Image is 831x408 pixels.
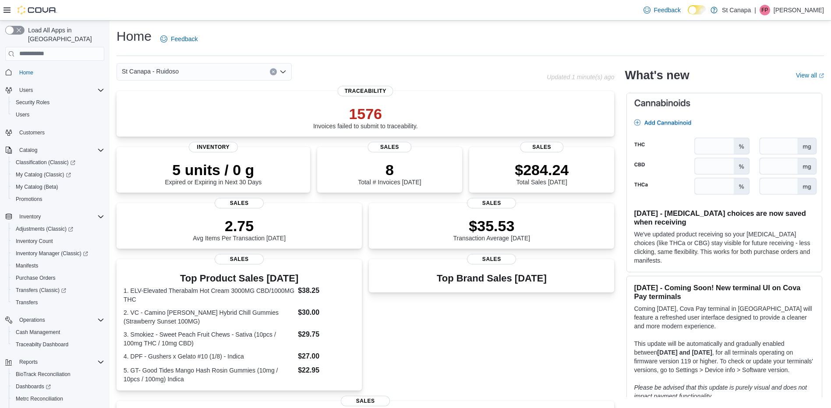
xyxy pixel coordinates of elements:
a: Traceabilty Dashboard [12,339,72,350]
span: Traceability [338,86,393,96]
button: Inventory [2,211,108,223]
dd: $30.00 [298,307,355,318]
h3: [DATE] - Coming Soon! New terminal UI on Cova Pay terminals [634,283,815,301]
button: Purchase Orders [9,272,108,284]
p: $35.53 [453,217,530,235]
button: Customers [2,126,108,139]
img: Cova [18,6,57,14]
button: Manifests [9,260,108,272]
span: Adjustments (Classic) [16,225,73,232]
svg: External link [819,73,824,78]
p: 2.75 [193,217,286,235]
dd: $22.95 [298,365,355,376]
span: Dashboards [12,381,104,392]
dd: $29.75 [298,329,355,340]
span: Customers [19,129,45,136]
a: Manifests [12,260,42,271]
p: 5 units / 0 g [165,161,262,179]
p: Updated 1 minute(s) ago [547,74,614,81]
span: Security Roles [12,97,104,108]
span: BioTrack Reconciliation [12,369,104,380]
span: FP [761,5,768,15]
em: Please be advised that this update is purely visual and does not impact payment functionality. [634,384,807,400]
span: Inventory Count [12,236,104,246]
button: Operations [16,315,49,325]
span: Sales [368,142,411,152]
span: Users [16,85,104,95]
span: Reports [16,357,104,367]
a: Adjustments (Classic) [9,223,108,235]
p: Coming [DATE], Cova Pay terminal in [GEOGRAPHIC_DATA] will feature a refreshed user interface des... [634,304,815,331]
a: Transfers (Classic) [12,285,70,295]
span: Transfers (Classic) [16,287,66,294]
dt: 3. Smokiez - Sweet Peach Fruit Chews - Sativa (10pcs / 100mg THC / 10mg CBD) [124,330,294,348]
dt: 1. ELV-Elevated Therabalm Hot Cream 3000MG CBD/1000MG THC [124,286,294,304]
a: My Catalog (Beta) [12,182,62,192]
p: 8 [358,161,421,179]
button: Transfers [9,296,108,309]
a: Customers [16,127,48,138]
span: Traceabilty Dashboard [12,339,104,350]
span: Load All Apps in [GEOGRAPHIC_DATA] [25,26,104,43]
a: Inventory Manager (Classic) [12,248,92,259]
input: Dark Mode [688,5,706,14]
span: Operations [16,315,104,325]
button: Traceabilty Dashboard [9,338,108,351]
span: My Catalog (Beta) [12,182,104,192]
span: Sales [467,198,516,208]
span: Security Roles [16,99,50,106]
button: Operations [2,314,108,326]
span: Metrc Reconciliation [12,394,104,404]
h3: [DATE] - [MEDICAL_DATA] choices are now saved when receiving [634,209,815,226]
a: Inventory Manager (Classic) [9,247,108,260]
button: Users [2,84,108,96]
span: Inventory Manager (Classic) [12,248,104,259]
a: Transfers (Classic) [9,284,108,296]
span: Users [19,87,33,94]
span: Customers [16,127,104,138]
a: Promotions [12,194,46,204]
a: Dashboards [9,380,108,393]
div: Felix Palmer [760,5,770,15]
button: Open list of options [279,68,286,75]
span: Sales [341,396,390,406]
button: My Catalog (Beta) [9,181,108,193]
p: | [754,5,756,15]
span: Purchase Orders [12,273,104,283]
a: Cash Management [12,327,64,338]
a: Classification (Classic) [9,156,108,169]
span: Transfers (Classic) [12,285,104,295]
span: Users [12,109,104,120]
dd: $38.25 [298,285,355,296]
span: Promotions [16,196,42,203]
button: Reports [2,356,108,368]
span: Operations [19,317,45,324]
button: Cash Management [9,326,108,338]
span: Transfers [16,299,38,306]
span: My Catalog (Classic) [16,171,71,178]
span: Inventory [19,213,41,220]
p: $284.24 [515,161,569,179]
a: Feedback [157,30,201,48]
span: Home [19,69,33,76]
span: Catalog [19,147,37,154]
a: Security Roles [12,97,53,108]
a: View allExternal link [796,72,824,79]
dt: 4. DPF - Gushers x Gelato #10 (1/8) - Indica [124,352,294,361]
div: Transaction Average [DATE] [453,217,530,242]
span: Inventory Count [16,238,53,245]
button: Clear input [270,68,277,75]
button: Inventory Count [9,235,108,247]
p: St Canapa [722,5,751,15]
span: My Catalog (Classic) [12,169,104,180]
a: My Catalog (Classic) [9,169,108,181]
span: Dashboards [16,383,51,390]
span: Purchase Orders [16,274,56,281]
button: Users [9,109,108,121]
span: Classification (Classic) [12,157,104,168]
button: Catalog [2,144,108,156]
a: Metrc Reconciliation [12,394,67,404]
span: Adjustments (Classic) [12,224,104,234]
span: Cash Management [16,329,60,336]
